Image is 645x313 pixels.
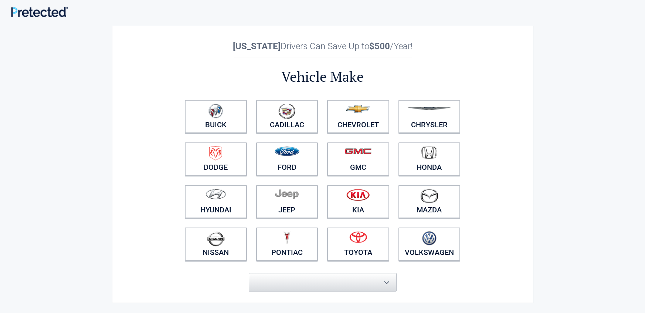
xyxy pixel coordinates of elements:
[180,41,465,51] h2: Drivers Can Save Up to /Year
[369,41,390,51] b: $500
[327,100,389,133] a: Chevrolet
[275,147,299,156] img: ford
[407,107,452,110] img: chrysler
[327,142,389,176] a: GMC
[421,146,437,159] img: honda
[327,185,389,218] a: Kia
[256,100,318,133] a: Cadillac
[398,100,461,133] a: Chrysler
[398,185,461,218] a: Mazda
[233,41,281,51] b: [US_STATE]
[206,189,226,199] img: hyundai
[185,142,247,176] a: Dodge
[209,146,222,161] img: dodge
[349,231,367,243] img: toyota
[327,228,389,261] a: Toyota
[207,231,225,246] img: nissan
[185,100,247,133] a: Buick
[208,104,223,118] img: buick
[256,142,318,176] a: Ford
[398,142,461,176] a: Honda
[256,228,318,261] a: Pontiac
[256,185,318,218] a: Jeep
[344,148,371,154] img: gmc
[398,228,461,261] a: Volkswagen
[346,189,370,201] img: kia
[11,7,68,17] img: Main Logo
[346,105,370,113] img: chevrolet
[420,189,438,203] img: mazda
[185,228,247,261] a: Nissan
[422,231,437,246] img: volkswagen
[185,185,247,218] a: Hyundai
[283,231,291,245] img: pontiac
[278,104,295,119] img: cadillac
[275,189,299,199] img: jeep
[180,67,465,86] h2: Vehicle Make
